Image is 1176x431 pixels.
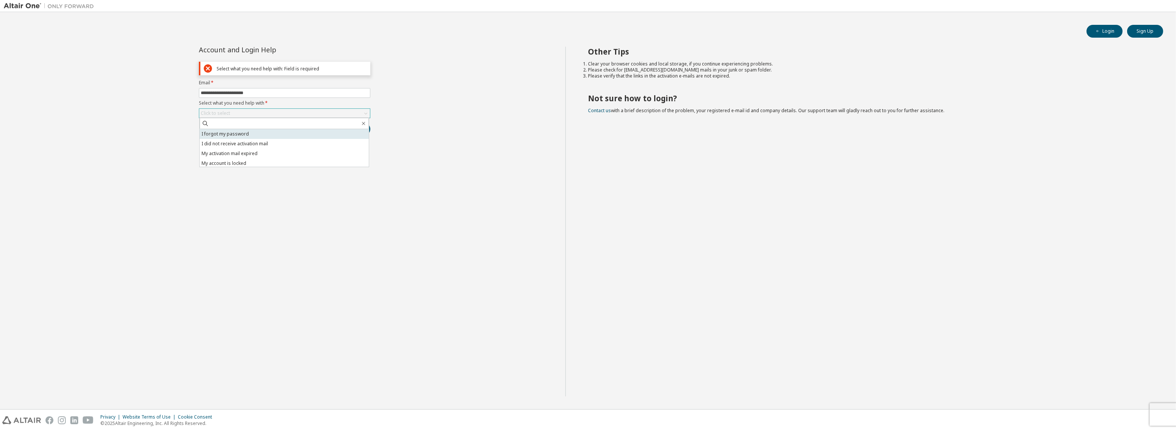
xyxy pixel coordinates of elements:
[4,2,98,10] img: Altair One
[588,107,611,114] a: Contact us
[83,416,94,424] img: youtube.svg
[588,107,945,114] span: with a brief description of the problem, your registered e-mail id and company details. Our suppo...
[1087,25,1123,38] button: Login
[70,416,78,424] img: linkedin.svg
[199,100,370,106] label: Select what you need help with
[178,414,217,420] div: Cookie Consent
[199,47,336,53] div: Account and Login Help
[45,416,53,424] img: facebook.svg
[201,110,230,116] div: Click to select
[588,93,1150,103] h2: Not sure how to login?
[217,66,367,72] div: Select what you need help with: Field is required
[100,420,217,426] p: © 2025 Altair Engineering, Inc. All Rights Reserved.
[588,67,1150,73] li: Please check for [EMAIL_ADDRESS][DOMAIN_NAME] mails in your junk or spam folder.
[199,109,370,118] div: Click to select
[123,414,178,420] div: Website Terms of Use
[199,80,370,86] label: Email
[2,416,41,424] img: altair_logo.svg
[100,414,123,420] div: Privacy
[58,416,66,424] img: instagram.svg
[588,47,1150,56] h2: Other Tips
[1127,25,1163,38] button: Sign Up
[200,129,369,139] li: I forgot my password
[588,61,1150,67] li: Clear your browser cookies and local storage, if you continue experiencing problems.
[588,73,1150,79] li: Please verify that the links in the activation e-mails are not expired.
